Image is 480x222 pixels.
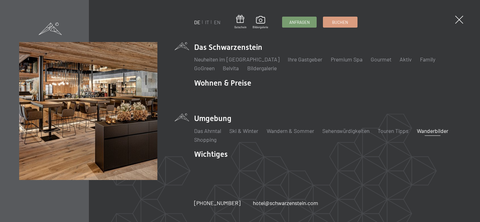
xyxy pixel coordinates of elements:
a: Belvita [223,65,239,71]
a: EN [214,19,221,25]
a: Wanderbilder [417,127,448,134]
a: Neuheiten im [GEOGRAPHIC_DATA] [194,56,280,63]
span: Anfragen [289,19,310,25]
a: Bildergalerie [247,65,277,71]
a: Touren Tipps [378,127,408,134]
a: Das Ahrntal [194,127,221,134]
span: Buchen [332,19,348,25]
a: hotel@schwarzenstein.com [253,199,318,207]
a: Ski & Winter [229,127,258,134]
a: DE [194,19,200,25]
a: Shopping [194,136,216,143]
a: Gourmet [371,56,391,63]
span: Bildergalerie [253,25,268,29]
a: Family [420,56,435,63]
a: GoGreen [194,65,215,71]
a: Ihre Gastgeber [288,56,322,63]
a: Bildergalerie [253,16,268,29]
span: [PHONE_NUMBER] [194,199,241,206]
a: Gutschein [234,15,247,29]
a: Premium Spa [331,56,363,63]
a: IT [205,19,209,25]
span: Gutschein [234,25,247,29]
a: Wandern & Sommer [267,127,314,134]
a: Sehenswürdigkeiten [322,127,369,134]
a: Buchen [323,17,357,27]
a: Anfragen [282,17,316,27]
a: [PHONE_NUMBER] [194,199,241,207]
a: Aktiv [400,56,412,63]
